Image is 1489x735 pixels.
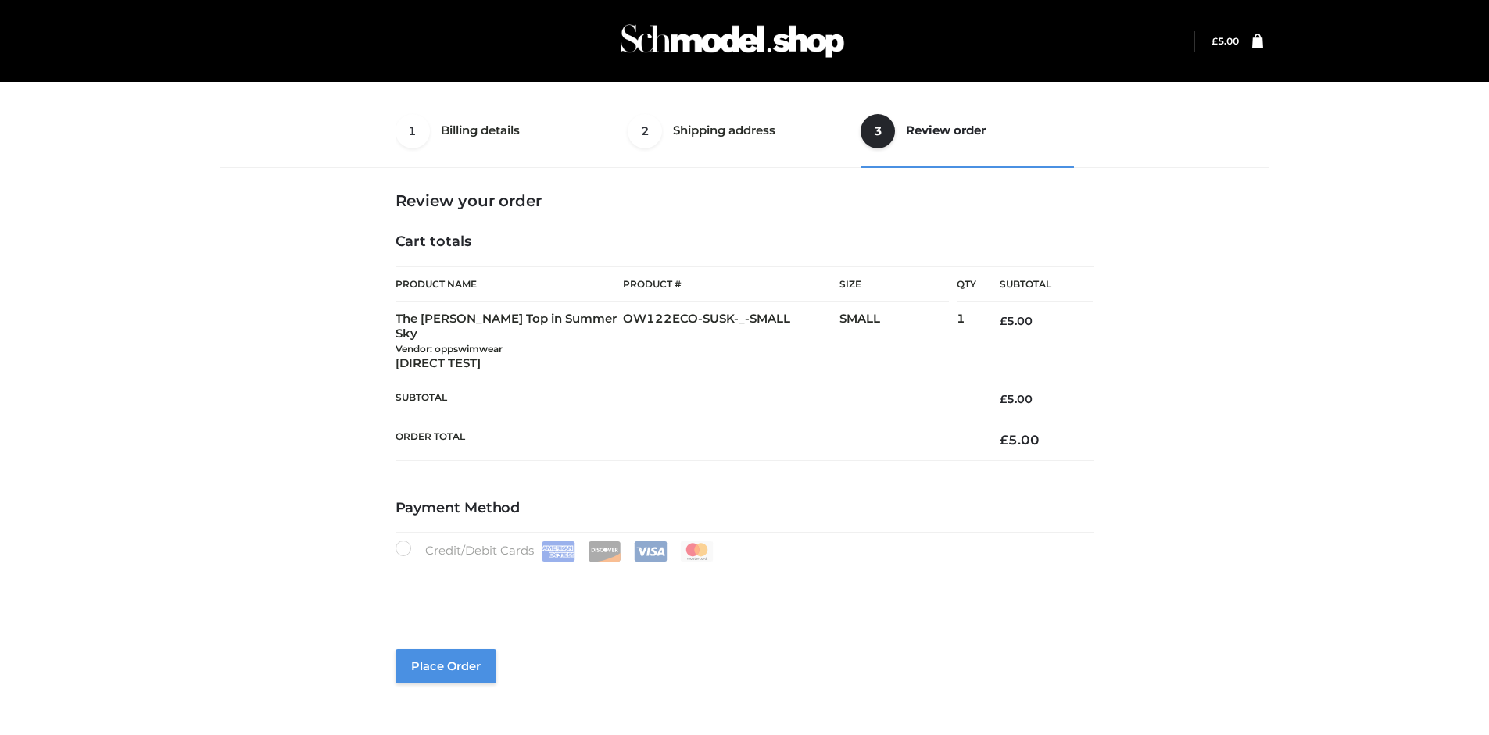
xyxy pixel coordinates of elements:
th: Qty [957,266,976,302]
button: Place order [396,649,496,683]
img: Discover [588,541,621,562]
th: Product # [623,266,839,302]
img: Schmodel Admin 964 [615,10,850,72]
td: OW122ECO-SUSK-_-SMALL [623,302,839,380]
th: Size [839,267,949,302]
span: £ [1000,392,1007,406]
span: £ [1000,432,1008,448]
th: Subtotal [976,267,1093,302]
h3: Review your order [396,191,1094,210]
img: Mastercard [680,541,714,562]
td: 1 [957,302,976,380]
h4: Payment Method [396,500,1094,517]
span: £ [1212,35,1218,47]
a: £5.00 [1212,35,1239,47]
bdi: 5.00 [1000,432,1040,448]
small: Vendor: oppswimwear [396,343,503,355]
td: The [PERSON_NAME] Top in Summer Sky [DIRECT TEST] [396,302,624,380]
td: SMALL [839,302,957,380]
h4: Cart totals [396,234,1094,251]
bdi: 5.00 [1000,314,1033,328]
bdi: 5.00 [1000,392,1033,406]
th: Product Name [396,266,624,302]
iframe: Secure payment input frame [392,558,1091,615]
th: Subtotal [396,380,977,419]
label: Credit/Debit Cards [396,541,715,562]
img: Amex [542,541,575,562]
th: Order Total [396,419,977,460]
img: Visa [634,541,668,562]
bdi: 5.00 [1212,35,1239,47]
span: £ [1000,314,1007,328]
